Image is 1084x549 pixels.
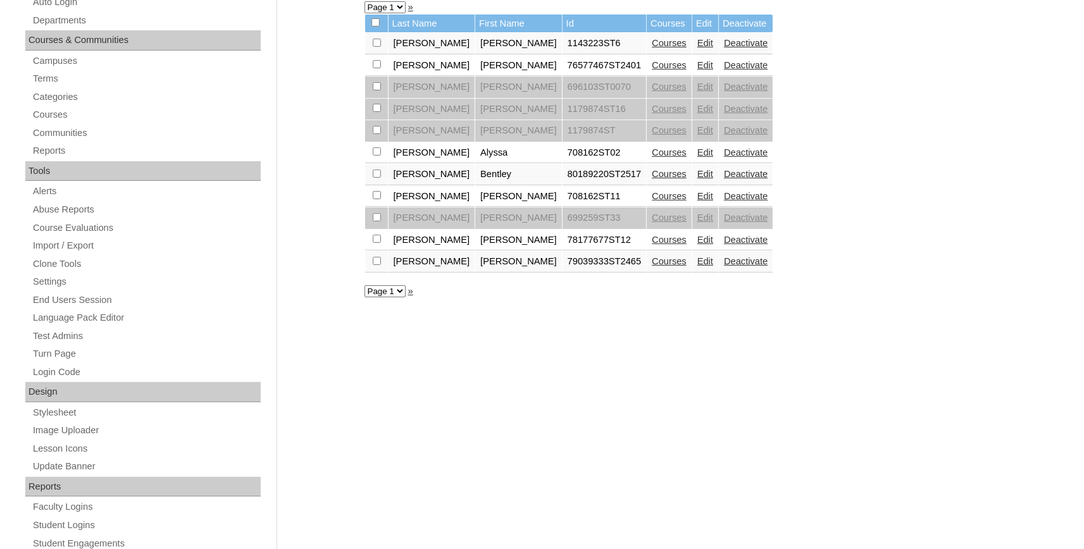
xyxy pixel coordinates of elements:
a: Edit [697,169,713,179]
td: 1179874ST [563,120,647,142]
td: 79039333ST2465 [563,251,647,273]
td: [PERSON_NAME] [475,99,562,120]
a: Courses [652,82,687,92]
a: Turn Page [32,346,261,362]
a: Courses [652,213,687,223]
a: Communities [32,125,261,141]
a: Deactivate [724,147,768,157]
td: [PERSON_NAME] [475,55,562,77]
a: Courses [652,256,687,266]
a: Edit [697,60,713,70]
a: Deactivate [724,38,768,48]
td: [PERSON_NAME] [475,33,562,54]
div: Design [25,382,261,402]
td: Id [563,15,647,33]
a: » [408,2,413,12]
a: Courses [652,169,687,179]
td: [PERSON_NAME] [389,77,475,98]
td: [PERSON_NAME] [475,77,562,98]
a: Terms [32,71,261,87]
a: Deactivate [724,82,768,92]
a: Edit [697,38,713,48]
td: [PERSON_NAME] [389,230,475,251]
td: [PERSON_NAME] [389,142,475,164]
td: 708162ST11 [563,186,647,207]
td: [PERSON_NAME] [389,186,475,207]
a: Deactivate [724,191,768,201]
a: Edit [697,82,713,92]
a: Deactivate [724,235,768,245]
a: Departments [32,13,261,28]
a: Edit [697,191,713,201]
a: » [408,286,413,296]
td: 696103ST0070 [563,77,647,98]
td: Last Name [389,15,475,33]
td: 80189220ST2517 [563,164,647,185]
a: Faculty Logins [32,499,261,515]
td: [PERSON_NAME] [389,55,475,77]
a: Settings [32,274,261,290]
td: [PERSON_NAME] [389,251,475,273]
td: [PERSON_NAME] [389,33,475,54]
a: Deactivate [724,256,768,266]
td: 699259ST33 [563,207,647,229]
td: [PERSON_NAME] [475,251,562,273]
a: Edit [697,104,713,114]
td: 1179874ST16 [563,99,647,120]
a: Deactivate [724,213,768,223]
td: [PERSON_NAME] [475,207,562,229]
a: Courses [652,147,687,157]
td: Courses [647,15,692,33]
td: [PERSON_NAME] [389,207,475,229]
a: Student Logins [32,517,261,533]
a: Deactivate [724,169,768,179]
a: Deactivate [724,104,768,114]
td: 78177677ST12 [563,230,647,251]
a: Test Admins [32,328,261,344]
a: Clone Tools [32,256,261,272]
a: Course Evaluations [32,220,261,236]
a: Courses [652,38,687,48]
td: [PERSON_NAME] [389,99,475,120]
a: Deactivate [724,60,768,70]
td: [PERSON_NAME] [475,186,562,207]
td: Edit [692,15,718,33]
a: Courses [652,60,687,70]
a: Update Banner [32,459,261,474]
a: Abuse Reports [32,202,261,218]
a: Lesson Icons [32,441,261,457]
a: Courses [652,125,687,135]
a: Import / Export [32,238,261,254]
a: Deactivate [724,125,768,135]
td: Alyssa [475,142,562,164]
div: Tools [25,161,261,182]
td: 1143223ST6 [563,33,647,54]
td: First Name [475,15,562,33]
td: Deactivate [719,15,773,33]
a: Language Pack Editor [32,310,261,326]
td: [PERSON_NAME] [389,164,475,185]
a: Edit [697,256,713,266]
a: Edit [697,235,713,245]
td: [PERSON_NAME] [389,120,475,142]
td: Bentley [475,164,562,185]
td: 708162ST02 [563,142,647,164]
a: Courses [652,104,687,114]
div: Reports [25,477,261,497]
td: 76577467ST2401 [563,55,647,77]
a: Courses [652,191,687,201]
td: [PERSON_NAME] [475,230,562,251]
a: Stylesheet [32,405,261,421]
td: [PERSON_NAME] [475,120,562,142]
a: Edit [697,213,713,223]
a: Image Uploader [32,423,261,438]
a: Campuses [32,53,261,69]
a: Edit [697,125,713,135]
a: Courses [652,235,687,245]
a: Courses [32,107,261,123]
a: Edit [697,147,713,157]
a: Categories [32,89,261,105]
a: Reports [32,143,261,159]
a: Login Code [32,364,261,380]
a: Alerts [32,183,261,199]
